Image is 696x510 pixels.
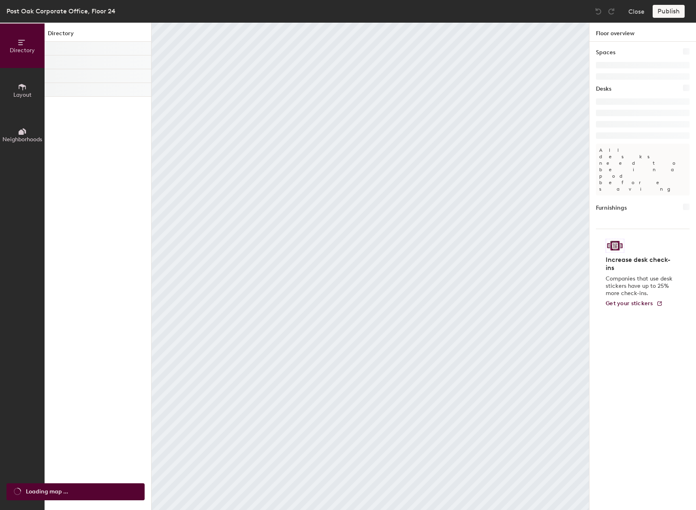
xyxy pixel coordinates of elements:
[596,48,615,57] h1: Spaces
[594,7,602,15] img: Undo
[589,23,696,42] h1: Floor overview
[2,136,42,143] span: Neighborhoods
[596,204,627,212] h1: Furnishings
[607,7,615,15] img: Redo
[606,300,663,307] a: Get your stickers
[596,85,611,93] h1: Desks
[6,6,115,16] div: Post Oak Corporate Office, Floor 24
[596,144,690,195] p: All desks need to be in a pod before saving
[10,47,35,54] span: Directory
[606,256,675,272] h4: Increase desk check-ins
[13,91,32,98] span: Layout
[628,5,645,18] button: Close
[606,275,675,297] p: Companies that use desk stickers have up to 25% more check-ins.
[606,300,653,307] span: Get your stickers
[606,239,624,253] img: Sticker logo
[152,23,589,510] canvas: Map
[26,487,68,496] span: Loading map ...
[45,29,151,42] h1: Directory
